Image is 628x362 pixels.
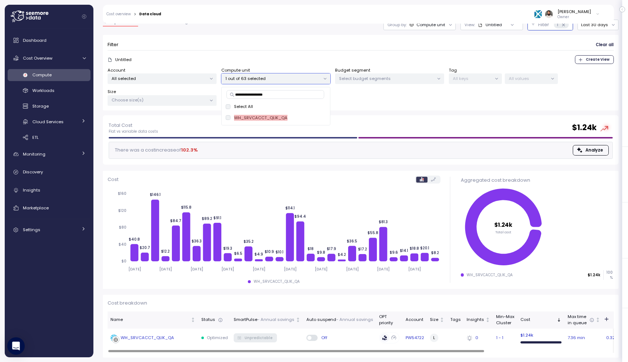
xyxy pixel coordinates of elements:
[221,67,250,74] label: Compute unit
[113,146,198,154] div: There was a cost increase of
[159,267,172,271] tspan: [DATE]
[144,20,166,24] span: Workloads
[181,146,198,154] div: 102.3 %
[400,248,408,253] tspan: $14.1
[315,267,327,271] tspan: [DATE]
[8,33,90,48] a: Dashboard
[586,56,609,64] span: Create View
[8,147,90,161] a: Monitoring
[234,317,294,323] div: SmartPulse
[7,337,25,355] div: Open Intercom Messenger
[467,335,490,341] div: 0
[565,311,603,329] th: Max timein queueNot sorted
[108,311,198,329] th: NameNot sorted
[294,214,306,219] tspan: $94.4
[449,67,457,74] label: Tag
[170,218,181,223] tspan: $84.7
[588,273,600,278] p: $1.24k
[32,88,55,93] span: Workloads
[433,334,435,342] span: L
[108,89,116,95] label: Size
[108,299,614,307] p: Cost breakdown
[453,76,492,81] p: All keys
[377,267,390,271] tspan: [DATE]
[367,231,378,236] tspan: $55.8
[32,134,39,140] span: ETL
[494,221,512,229] tspan: $1.24k
[80,14,89,19] button: Collapse navigation
[32,72,52,78] span: Compute
[283,267,296,271] tspan: [DATE]
[538,21,549,28] p: Filter
[339,76,434,81] p: Select budget segments
[556,317,561,322] div: Sorted descending
[202,217,212,221] tspan: $89.2
[234,252,242,256] tspan: $6.5
[104,20,137,24] span: Compute units
[595,317,600,322] div: Not sorted
[121,259,126,264] tspan: $0
[8,85,90,97] a: Workloads
[119,225,126,230] tspan: $80
[439,317,444,322] div: Not sorted
[8,116,90,128] a: Cloud Services
[108,41,118,48] p: Filter
[595,40,614,50] button: Clear all
[327,247,336,252] tspan: $17.9
[201,317,228,323] div: Status
[32,103,49,109] span: Storage
[118,192,126,196] tspan: $160
[139,12,161,16] div: Data cloud
[108,67,125,74] label: Account
[461,177,613,184] div: Aggregated cost breakdown
[575,55,614,64] button: Create View
[23,205,49,211] span: Marketplace
[379,314,399,326] div: OPT priority
[275,250,283,255] tspan: $10.1
[389,250,398,255] tspan: $9.6
[467,317,484,323] div: Insights
[234,115,287,121] mark: WH_SRVCACCT_QLIK_QA
[585,145,603,155] span: Analyze
[110,317,189,323] div: Name
[573,145,609,156] button: Analyze
[8,131,90,143] a: ETL
[134,12,136,17] div: >
[318,335,327,341] span: Off
[408,267,421,271] tspan: [DATE]
[8,201,90,215] a: Marketplace
[336,317,373,323] p: - Annual savings
[257,317,294,323] p: - Annual savings
[254,279,300,284] div: WH_SRVCACCT_QLIK_QA
[8,69,90,81] a: Compute
[431,251,439,256] tspan: $8.2
[387,22,407,28] p: Group by:
[245,334,273,342] span: Unpredictable
[306,317,373,323] div: Auto suspend
[221,267,234,271] tspan: [DATE]
[403,329,427,347] td: PW54722
[520,332,562,338] p: $ 1.24k
[347,239,357,244] tspan: $36.5
[528,20,573,30] button: Filter1
[572,122,597,133] h2: $ 1.24k
[23,187,40,193] span: Insights
[161,249,170,254] tspan: $12.2
[596,40,613,50] span: Clear all
[557,15,591,20] p: Owner
[23,55,52,61] span: Cost Overview
[150,193,161,197] tspan: $146.1
[225,76,320,81] p: 1 out of 63 selected
[295,317,301,322] div: Not sorted
[140,245,150,250] tspan: $20.7
[106,12,131,16] a: Cost overview
[223,246,232,251] tspan: $19.3
[495,229,511,234] tspan: Total cost
[234,333,277,342] button: Unpredictable
[410,246,419,251] tspan: $18.8
[358,247,367,252] tspan: $17.2
[231,311,303,329] th: SmartPulse- Annual savingsNot sorted
[346,267,359,271] tspan: [DATE]
[545,10,553,18] img: ACg8ocLskjvUhBDgxtSFCRx4ztb74ewwa1VrVEuDBD_Ho1mrTsQB-QE=s96-c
